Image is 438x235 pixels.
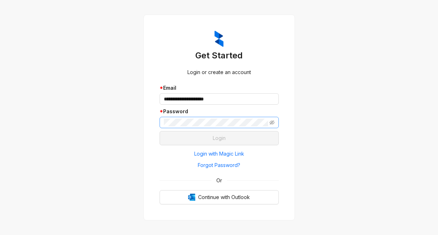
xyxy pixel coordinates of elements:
button: Login with Magic Link [160,148,279,160]
img: ZumaIcon [215,31,223,47]
h3: Get Started [160,50,279,61]
div: Login or create an account [160,68,279,76]
div: Email [160,84,279,92]
span: eye-invisible [270,120,275,125]
div: Password [160,108,279,115]
img: Outlook [188,194,195,201]
span: Or [211,177,227,184]
button: OutlookContinue with Outlook [160,190,279,204]
button: Forgot Password? [160,160,279,171]
span: Continue with Outlook [198,193,250,201]
span: Forgot Password? [198,161,240,169]
button: Login [160,131,279,145]
span: Login with Magic Link [194,150,244,158]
